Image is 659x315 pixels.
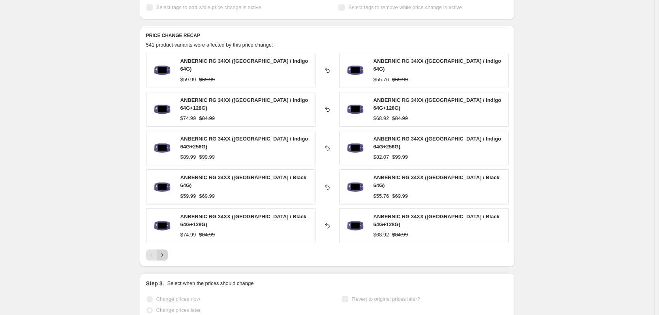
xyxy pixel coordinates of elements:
[146,42,273,48] span: 541 product variants were affected by this price change:
[344,58,367,82] img: RG34XX_536136c4-deaf-4180-9c74-d680502ae5fb_80x.png
[146,279,164,287] h2: Step 3.
[199,114,215,122] strike: $84.99
[180,153,196,161] div: $89.99
[199,76,215,84] strike: $69.99
[374,136,501,150] span: ANBERNIC RG 34XX ([GEOGRAPHIC_DATA] / Indigo 64G+256G)
[180,76,196,84] div: $59.99
[180,214,307,227] span: ANBERNIC RG 34XX ([GEOGRAPHIC_DATA] / Black 64G+128G)
[180,192,196,200] div: $59.99
[344,175,367,199] img: RG34XX_536136c4-deaf-4180-9c74-d680502ae5fb_80x.png
[374,214,500,227] span: ANBERNIC RG 34XX ([GEOGRAPHIC_DATA] / Black 64G+128G)
[180,136,308,150] span: ANBERNIC RG 34XX ([GEOGRAPHIC_DATA] / Indigo 64G+256G)
[374,192,389,200] div: $55.76
[146,32,509,39] h6: PRICE CHANGE RECAP
[392,231,408,239] strike: $84.99
[156,307,201,313] span: Change prices later
[392,114,408,122] strike: $84.99
[199,153,215,161] strike: $99.99
[150,97,174,121] img: RG34XX_536136c4-deaf-4180-9c74-d680502ae5fb_80x.png
[392,192,408,200] strike: $69.99
[374,153,389,161] div: $82.07
[180,231,196,239] div: $74.99
[352,296,420,302] span: Revert to original prices later?
[392,153,408,161] strike: $99.99
[348,4,462,10] span: Select tags to remove while price change is active
[150,136,174,160] img: RG34XX_536136c4-deaf-4180-9c74-d680502ae5fb_80x.png
[344,214,367,238] img: RG34XX_536136c4-deaf-4180-9c74-d680502ae5fb_80x.png
[150,175,174,199] img: RG34XX_536136c4-deaf-4180-9c74-d680502ae5fb_80x.png
[150,214,174,238] img: RG34XX_536136c4-deaf-4180-9c74-d680502ae5fb_80x.png
[180,114,196,122] div: $74.99
[156,296,200,302] span: Change prices now
[374,231,389,239] div: $68.92
[156,4,261,10] span: Select tags to add while price change is active
[344,97,367,121] img: RG34XX_536136c4-deaf-4180-9c74-d680502ae5fb_80x.png
[392,76,408,84] strike: $69.99
[180,174,307,188] span: ANBERNIC RG 34XX ([GEOGRAPHIC_DATA] / Black 64G)
[199,192,215,200] strike: $69.99
[150,58,174,82] img: RG34XX_536136c4-deaf-4180-9c74-d680502ae5fb_80x.png
[180,97,308,111] span: ANBERNIC RG 34XX ([GEOGRAPHIC_DATA] / Indigo 64G+128G)
[146,249,168,261] nav: Pagination
[180,58,308,72] span: ANBERNIC RG 34XX ([GEOGRAPHIC_DATA] / Indigo 64G)
[157,249,168,261] button: Next
[199,231,215,239] strike: $84.99
[167,279,253,287] p: Select when the prices should change
[374,114,389,122] div: $68.92
[374,76,389,84] div: $55.76
[374,174,500,188] span: ANBERNIC RG 34XX ([GEOGRAPHIC_DATA] / Black 64G)
[374,58,501,72] span: ANBERNIC RG 34XX ([GEOGRAPHIC_DATA] / Indigo 64G)
[374,97,501,111] span: ANBERNIC RG 34XX ([GEOGRAPHIC_DATA] / Indigo 64G+128G)
[344,136,367,160] img: RG34XX_536136c4-deaf-4180-9c74-d680502ae5fb_80x.png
